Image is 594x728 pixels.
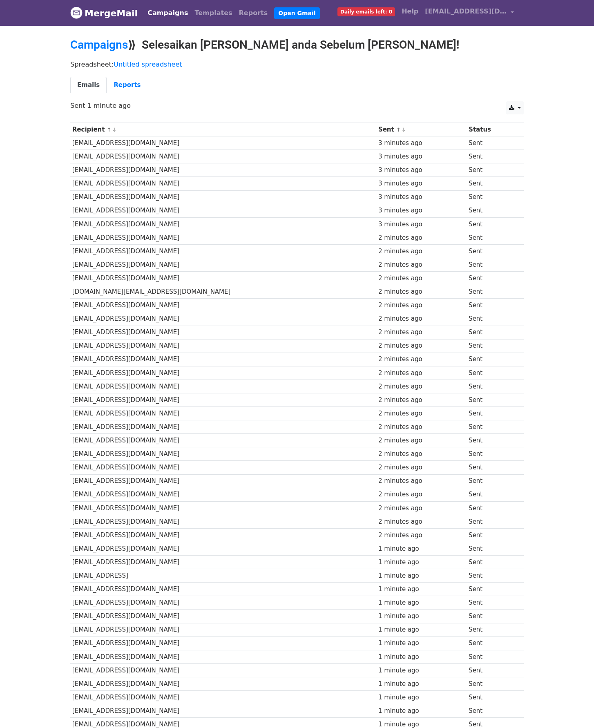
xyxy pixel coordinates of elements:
td: [EMAIL_ADDRESS][DOMAIN_NAME] [70,312,376,326]
td: [EMAIL_ADDRESS][DOMAIN_NAME] [70,366,376,380]
div: 1 minute ago [378,571,465,581]
td: [EMAIL_ADDRESS][DOMAIN_NAME] [70,556,376,569]
td: Sent [467,474,516,488]
a: Open Gmail [274,7,319,19]
div: 3 minutes ago [378,206,465,215]
td: [EMAIL_ADDRESS][DOMAIN_NAME] [70,528,376,542]
div: 2 minutes ago [378,328,465,337]
td: [EMAIL_ADDRESS][DOMAIN_NAME] [70,596,376,610]
td: [EMAIL_ADDRESS][DOMAIN_NAME] [70,704,376,718]
div: 2 minutes ago [378,287,465,297]
div: 2 minutes ago [378,274,465,283]
td: Sent [467,150,516,163]
td: Sent [467,528,516,542]
td: Sent [467,177,516,190]
td: [EMAIL_ADDRESS][DOMAIN_NAME] [70,420,376,434]
td: Sent [467,583,516,596]
td: Sent [467,447,516,461]
td: [EMAIL_ADDRESS][DOMAIN_NAME] [70,326,376,339]
td: Sent [467,515,516,528]
div: 2 minutes ago [378,409,465,418]
th: Recipient [70,123,376,136]
div: 2 minutes ago [378,355,465,364]
td: [EMAIL_ADDRESS][DOMAIN_NAME] [70,244,376,258]
td: Sent [467,204,516,217]
td: Sent [467,258,516,272]
div: 2 minutes ago [378,436,465,445]
a: Campaigns [144,5,191,21]
a: Reports [107,77,147,94]
td: Sent [467,163,516,177]
td: [EMAIL_ADDRESS][DOMAIN_NAME] [70,217,376,231]
td: Sent [467,636,516,650]
td: [EMAIL_ADDRESS][DOMAIN_NAME] [70,461,376,474]
td: Sent [467,650,516,663]
div: 1 minute ago [378,666,465,675]
td: [EMAIL_ADDRESS][DOMAIN_NAME] [70,393,376,406]
td: [EMAIL_ADDRESS][DOMAIN_NAME] [70,150,376,163]
td: [EMAIL_ADDRESS][DOMAIN_NAME] [70,583,376,596]
td: [EMAIL_ADDRESS][DOMAIN_NAME] [70,650,376,663]
h2: ⟫ Selesaikan [PERSON_NAME] anda Sebelum [PERSON_NAME]! [70,38,524,52]
td: Sent [467,231,516,244]
td: Sent [467,339,516,353]
td: Sent [467,663,516,677]
div: 1 minute ago [378,693,465,702]
div: 1 minute ago [378,598,465,607]
td: [EMAIL_ADDRESS][DOMAIN_NAME] [70,272,376,285]
td: Sent [467,677,516,690]
td: Sent [467,217,516,231]
div: 2 minutes ago [378,341,465,351]
td: [EMAIL_ADDRESS][DOMAIN_NAME] [70,488,376,501]
td: [DOMAIN_NAME][EMAIL_ADDRESS][DOMAIN_NAME] [70,285,376,299]
td: Sent [467,623,516,636]
div: 2 minutes ago [378,260,465,270]
a: ↑ [107,127,112,133]
td: Sent [467,610,516,623]
td: Sent [467,691,516,704]
td: [EMAIL_ADDRESS][DOMAIN_NAME] [70,204,376,217]
a: Campaigns [70,38,128,51]
td: Sent [467,285,516,299]
td: [EMAIL_ADDRESS][DOMAIN_NAME] [70,663,376,677]
td: Sent [467,596,516,610]
div: 1 minute ago [378,625,465,634]
div: 1 minute ago [378,612,465,621]
div: 1 minute ago [378,585,465,594]
td: Sent [467,501,516,515]
div: 2 minutes ago [378,382,465,391]
a: MergeMail [70,4,138,22]
td: Sent [467,299,516,312]
div: 3 minutes ago [378,179,465,188]
td: [EMAIL_ADDRESS][DOMAIN_NAME] [70,177,376,190]
td: [EMAIL_ADDRESS][DOMAIN_NAME] [70,339,376,353]
div: 2 minutes ago [378,368,465,378]
div: 1 minute ago [378,544,465,554]
td: [EMAIL_ADDRESS][DOMAIN_NAME] [70,447,376,461]
td: Sent [467,272,516,285]
div: 2 minutes ago [378,517,465,527]
a: ↓ [112,127,116,133]
div: 3 minutes ago [378,152,465,161]
div: 2 minutes ago [378,233,465,243]
td: [EMAIL_ADDRESS][DOMAIN_NAME] [70,474,376,488]
a: Emails [70,77,107,94]
div: 2 minutes ago [378,247,465,256]
a: ↓ [402,127,406,133]
td: Sent [467,461,516,474]
a: Daily emails left: 0 [334,3,398,20]
div: 2 minutes ago [378,449,465,459]
td: Sent [467,434,516,447]
div: 1 minute ago [378,639,465,648]
a: [EMAIL_ADDRESS][DOMAIN_NAME] [422,3,517,22]
td: Sent [467,312,516,326]
span: Daily emails left: 0 [337,7,395,16]
div: 2 minutes ago [378,301,465,310]
a: Reports [236,5,271,21]
td: [EMAIL_ADDRESS][DOMAIN_NAME] [70,636,376,650]
td: Sent [467,353,516,366]
th: Sent [376,123,467,136]
td: [EMAIL_ADDRESS][DOMAIN_NAME] [70,231,376,244]
td: Sent [467,488,516,501]
td: Sent [467,190,516,204]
